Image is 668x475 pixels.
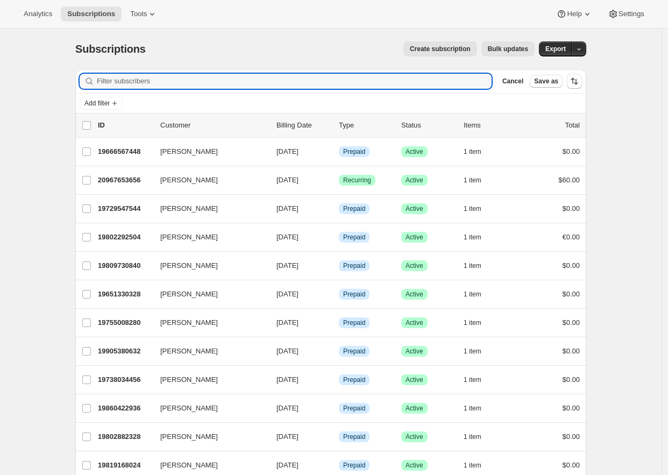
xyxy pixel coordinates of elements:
span: [PERSON_NAME] [160,289,218,300]
button: [PERSON_NAME] [154,200,261,217]
span: [PERSON_NAME] [160,317,218,328]
p: 19802292504 [98,232,152,243]
button: [PERSON_NAME] [154,314,261,331]
span: [PERSON_NAME] [160,374,218,385]
span: Bulk updates [488,45,528,53]
button: 1 item [464,315,493,330]
span: [PERSON_NAME] [160,175,218,186]
button: [PERSON_NAME] [154,400,261,417]
span: $0.00 [562,433,580,441]
p: 20967653656 [98,175,152,186]
button: Save as [530,75,563,88]
button: [PERSON_NAME] [154,457,261,474]
div: 19729547544[PERSON_NAME][DATE]InfoPrepaidSuccessActive1 item$0.00 [98,201,580,216]
button: Tools [124,6,164,22]
button: Sort the results [567,74,582,89]
span: [PERSON_NAME] [160,203,218,214]
span: [DATE] [276,375,299,384]
button: 1 item [464,258,493,273]
span: Prepaid [343,204,365,213]
span: Active [406,147,423,156]
button: [PERSON_NAME] [154,143,261,160]
span: [DATE] [276,176,299,184]
p: 19651330328 [98,289,152,300]
p: Customer [160,120,268,131]
span: Tools [130,10,147,18]
span: Add filter [84,99,110,108]
span: Prepaid [343,233,365,242]
span: [DATE] [276,233,299,241]
p: 19729547544 [98,203,152,214]
button: [PERSON_NAME] [154,428,261,445]
span: 1 item [464,204,481,213]
span: Active [406,233,423,242]
p: 19755008280 [98,317,152,328]
span: Prepaid [343,433,365,441]
span: $0.00 [562,290,580,298]
span: $0.00 [562,404,580,412]
span: [PERSON_NAME] [160,431,218,442]
span: $0.00 [562,375,580,384]
button: Bulk updates [481,41,535,56]
span: Export [545,45,566,53]
span: 1 item [464,375,481,384]
span: [DATE] [276,290,299,298]
span: [PERSON_NAME] [160,460,218,471]
div: Type [339,120,393,131]
div: 19905380632[PERSON_NAME][DATE]InfoPrepaidSuccessActive1 item$0.00 [98,344,580,359]
span: Active [406,404,423,413]
div: 19860422936[PERSON_NAME][DATE]InfoPrepaidSuccessActive1 item$0.00 [98,401,580,416]
span: €0.00 [562,233,580,241]
div: 20967653656[PERSON_NAME][DATE]SuccessRecurringSuccessActive1 item$60.00 [98,173,580,188]
span: [PERSON_NAME] [160,232,218,243]
span: Active [406,461,423,470]
span: Prepaid [343,261,365,270]
p: 19666567448 [98,146,152,157]
button: [PERSON_NAME] [154,343,261,360]
button: [PERSON_NAME] [154,371,261,388]
button: Add filter [80,97,123,110]
button: 1 item [464,173,493,188]
span: 1 item [464,347,481,356]
div: 19809730840[PERSON_NAME][DATE]InfoPrepaidSuccessActive1 item$0.00 [98,258,580,273]
span: 1 item [464,290,481,299]
span: Analytics [24,10,52,18]
div: 19738034456[PERSON_NAME][DATE]InfoPrepaidSuccessActive1 item$0.00 [98,372,580,387]
div: 19666567448[PERSON_NAME][DATE]InfoPrepaidSuccessActive1 item$0.00 [98,144,580,159]
button: 1 item [464,287,493,302]
span: $0.00 [562,347,580,355]
button: 1 item [464,201,493,216]
button: 1 item [464,144,493,159]
span: Active [406,318,423,327]
span: $0.00 [562,261,580,270]
div: 19819168024[PERSON_NAME][DATE]InfoPrepaidSuccessActive1 item$0.00 [98,458,580,473]
button: 1 item [464,458,493,473]
button: 1 item [464,429,493,444]
span: [PERSON_NAME] [160,346,218,357]
div: 19651330328[PERSON_NAME][DATE]InfoPrepaidSuccessActive1 item$0.00 [98,287,580,302]
button: Subscriptions [61,6,122,22]
p: 19809730840 [98,260,152,271]
span: 1 item [464,176,481,185]
div: 19802882328[PERSON_NAME][DATE]InfoPrepaidSuccessActive1 item$0.00 [98,429,580,444]
span: Subscriptions [75,43,146,55]
div: 19755008280[PERSON_NAME][DATE]InfoPrepaidSuccessActive1 item$0.00 [98,315,580,330]
span: [DATE] [276,204,299,212]
span: [DATE] [276,347,299,355]
span: Prepaid [343,290,365,299]
p: Total [565,120,580,131]
button: Create subscription [403,41,477,56]
div: 19802292504[PERSON_NAME][DATE]InfoPrepaidSuccessActive1 item€0.00 [98,230,580,245]
button: [PERSON_NAME] [154,172,261,189]
button: Export [539,41,572,56]
div: IDCustomerBilling DateTypeStatusItemsTotal [98,120,580,131]
span: Prepaid [343,461,365,470]
span: 1 item [464,404,481,413]
span: [DATE] [276,461,299,469]
span: Prepaid [343,404,365,413]
span: 1 item [464,461,481,470]
span: 1 item [464,318,481,327]
button: Help [550,6,599,22]
button: Cancel [498,75,528,88]
span: 1 item [464,233,481,242]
